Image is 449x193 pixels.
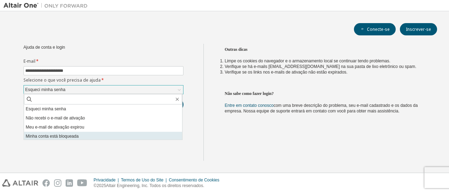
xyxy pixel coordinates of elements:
[225,103,418,113] font: com uma breve descrição do problema, seu e-mail cadastrado e os dados da empresa. Nossa equipe de...
[25,87,66,92] font: Esqueci minha senha
[24,45,65,50] font: Ajuda de conta e login
[4,2,91,9] img: Altair Um
[26,106,66,111] font: Esqueci minha senha
[225,64,416,69] font: Verifique se há e-mails [EMAIL_ADDRESS][DOMAIN_NAME] na sua pasta de lixo eletrônico ou spam.
[225,103,274,108] a: Entre em contato conosco
[94,183,97,188] font: ©
[367,26,390,32] font: Conecte-se
[354,23,396,35] button: Conecte-se
[24,58,35,64] font: E-mail
[400,23,437,35] button: Inscrever-se
[106,183,204,188] font: Altair Engineering, Inc. Todos os direitos reservados.
[24,77,101,83] font: Selecione o que você precisa de ajuda
[121,178,163,182] font: Termos de Uso do Site
[169,178,219,182] font: Consentimento de Cookies
[225,58,390,63] font: Limpe os cookies do navegador e o armazenamento local se continuar tendo problemas.
[97,183,106,188] font: 2025
[225,70,348,75] font: Verifique se os links nos e-mails de ativação não estão expirados.
[94,178,116,182] font: Privacidade
[77,179,87,187] img: youtube.svg
[42,179,50,187] img: facebook.svg
[2,179,38,187] img: altair_logo.svg
[406,26,431,32] font: Inscrever-se
[54,179,61,187] img: instagram.svg
[24,85,183,94] div: Esqueci minha senha
[225,91,274,96] font: Não sabe como fazer login?
[66,179,73,187] img: linkedin.svg
[225,47,248,52] font: Outras dicas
